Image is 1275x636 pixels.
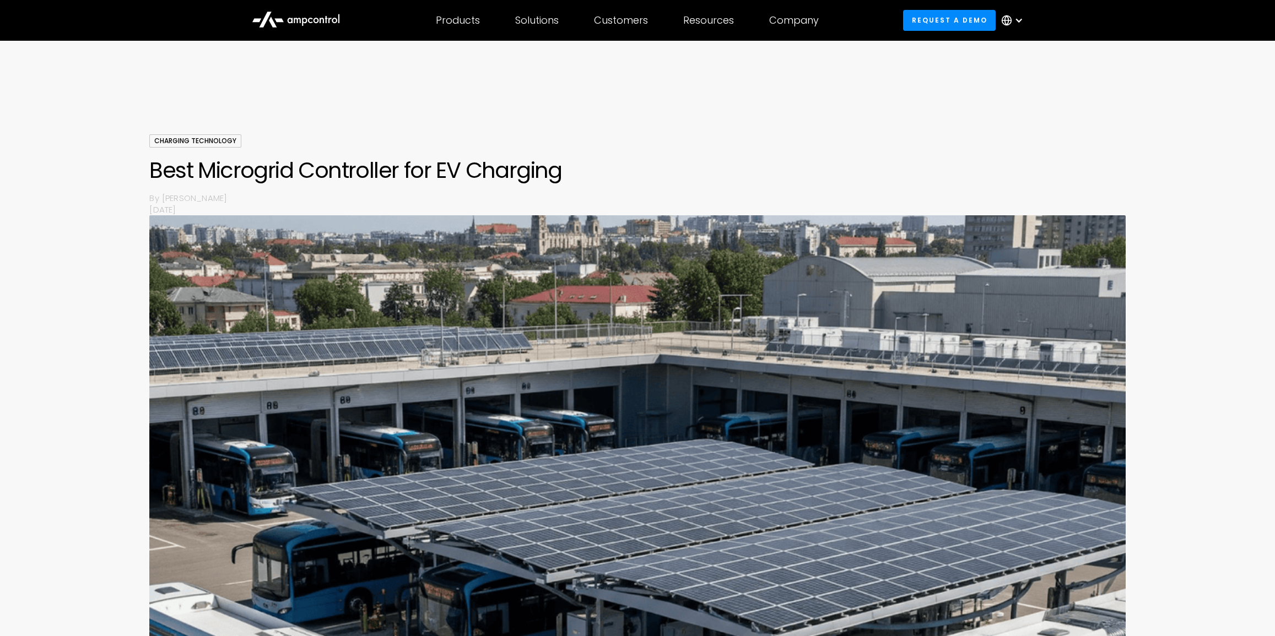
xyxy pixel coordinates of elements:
div: Products [436,14,480,26]
div: Resources [683,14,734,26]
div: Customers [594,14,648,26]
div: Charging Technology [149,134,241,148]
p: [DATE] [149,204,1125,215]
p: By [149,192,161,204]
p: [PERSON_NAME] [162,192,1126,204]
div: Solutions [515,14,559,26]
div: Company [769,14,819,26]
a: Request a demo [903,10,996,30]
h1: Best Microgrid Controller for EV Charging [149,157,1125,183]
